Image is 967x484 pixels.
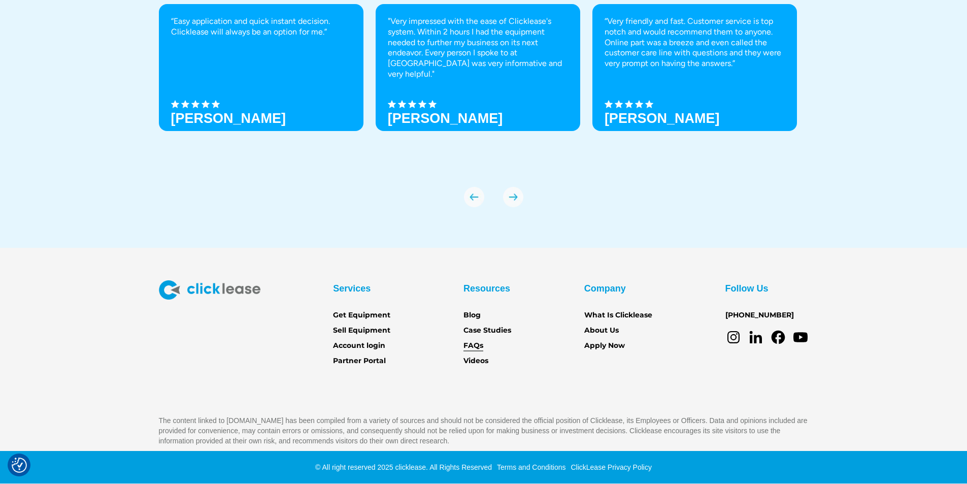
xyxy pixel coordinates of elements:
img: Black star icon [191,100,199,108]
div: previous slide [464,187,484,207]
div: Services [333,280,371,297]
img: Black star icon [418,100,426,108]
a: Apply Now [584,340,625,351]
img: Black star icon [408,100,416,108]
img: Black star icon [388,100,396,108]
div: © All right reserved 2025 clicklease. All Rights Reserved [315,462,492,472]
a: Account login [333,340,385,351]
a: Sell Equipment [333,325,390,336]
div: 3 of 8 [592,4,797,167]
a: Get Equipment [333,310,390,321]
a: About Us [584,325,619,336]
img: Black star icon [645,100,653,108]
a: FAQs [463,340,483,351]
img: Black star icon [625,100,633,108]
img: arrow Icon [503,187,523,207]
strong: [PERSON_NAME] [388,111,503,126]
a: Case Studies [463,325,511,336]
p: "Very impressed with the ease of Clicklease's system. Within 2 hours I had the equipment needed t... [388,16,568,80]
a: What Is Clicklease [584,310,652,321]
img: Revisit consent button [12,458,27,473]
img: Black star icon [615,100,623,108]
p: “Easy application and quick instant decision. Clicklease will always be an option for me.” [171,16,351,38]
img: Black star icon [605,100,613,108]
h3: [PERSON_NAME] [171,111,286,126]
a: Blog [463,310,481,321]
img: Clicklease logo [159,280,260,300]
a: [PHONE_NUMBER] [725,310,794,321]
div: 1 of 8 [159,4,363,167]
p: The content linked to [DOMAIN_NAME] has been compiled from a variety of sources and should not be... [159,415,809,446]
img: arrow Icon [464,187,484,207]
div: Company [584,280,626,297]
div: Follow Us [725,280,769,297]
img: Black star icon [171,100,179,108]
img: Black star icon [428,100,437,108]
div: carousel [159,4,809,207]
div: next slide [503,187,523,207]
a: ClickLease Privacy Policy [568,463,652,471]
img: Black star icon [398,100,406,108]
a: Videos [463,356,488,367]
img: Black star icon [181,100,189,108]
img: Black star icon [635,100,643,108]
a: Terms and Conditions [494,463,565,471]
div: 2 of 8 [376,4,580,167]
button: Consent Preferences [12,458,27,473]
div: Resources [463,280,510,297]
p: “Very friendly and fast. Customer service is top notch and would recommend them to anyone. Online... [605,16,785,69]
img: Black star icon [202,100,210,108]
h3: [PERSON_NAME] [605,111,720,126]
a: Partner Portal [333,356,386,367]
img: Black star icon [212,100,220,108]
